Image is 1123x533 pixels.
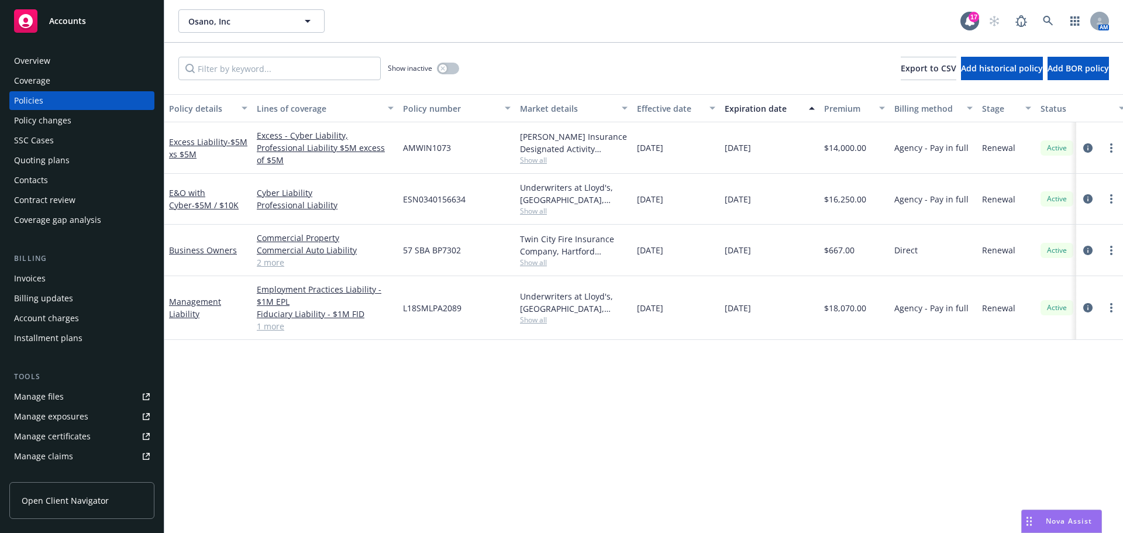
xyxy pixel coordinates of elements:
[252,94,398,122] button: Lines of coverage
[1104,301,1118,315] a: more
[403,102,498,115] div: Policy number
[901,57,956,80] button: Export to CSV
[1045,302,1069,313] span: Active
[1010,9,1033,33] a: Report a Bug
[257,320,394,332] a: 1 more
[520,155,628,165] span: Show all
[22,494,109,507] span: Open Client Navigator
[1022,510,1036,532] div: Drag to move
[982,142,1015,154] span: Renewal
[169,136,247,160] a: Excess Liability
[169,245,237,256] a: Business Owners
[9,91,154,110] a: Policies
[824,142,866,154] span: $14,000.00
[1036,9,1060,33] a: Search
[1063,9,1087,33] a: Switch app
[9,131,154,150] a: SSC Cases
[1104,141,1118,155] a: more
[257,129,394,166] a: Excess - Cyber Liability, Professional Liability $5M excess of $5M
[14,329,82,348] div: Installment plans
[388,63,432,73] span: Show inactive
[14,171,48,190] div: Contacts
[9,111,154,130] a: Policy changes
[14,91,43,110] div: Policies
[398,94,515,122] button: Policy number
[520,257,628,267] span: Show all
[14,151,70,170] div: Quoting plans
[725,244,751,256] span: [DATE]
[961,63,1043,74] span: Add historical policy
[1045,143,1069,153] span: Active
[1045,245,1069,256] span: Active
[14,467,69,486] div: Manage BORs
[257,256,394,269] a: 2 more
[824,102,872,115] div: Premium
[9,191,154,209] a: Contract review
[982,244,1015,256] span: Renewal
[14,191,75,209] div: Contract review
[169,187,239,211] a: E&O with Cyber
[257,199,394,211] a: Professional Liability
[9,269,154,288] a: Invoices
[637,142,663,154] span: [DATE]
[188,15,290,27] span: Osano, Inc
[169,296,221,319] a: Management Liability
[961,57,1043,80] button: Add historical policy
[257,283,394,308] a: Employment Practices Liability - $1M EPL
[982,193,1015,205] span: Renewal
[824,302,866,314] span: $18,070.00
[9,427,154,446] a: Manage certificates
[9,51,154,70] a: Overview
[637,302,663,314] span: [DATE]
[520,102,615,115] div: Market details
[1104,243,1118,257] a: more
[725,142,751,154] span: [DATE]
[9,407,154,426] a: Manage exposures
[14,269,46,288] div: Invoices
[901,63,956,74] span: Export to CSV
[14,211,101,229] div: Coverage gap analysis
[890,94,977,122] button: Billing method
[9,5,154,37] a: Accounts
[257,102,381,115] div: Lines of coverage
[9,467,154,486] a: Manage BORs
[637,193,663,205] span: [DATE]
[637,244,663,256] span: [DATE]
[14,131,54,150] div: SSC Cases
[9,151,154,170] a: Quoting plans
[894,244,918,256] span: Direct
[1021,510,1102,533] button: Nova Assist
[9,309,154,328] a: Account charges
[169,136,247,160] span: - $5M xs $5M
[14,387,64,406] div: Manage files
[9,447,154,466] a: Manage claims
[819,94,890,122] button: Premium
[894,102,960,115] div: Billing method
[49,16,86,26] span: Accounts
[520,206,628,216] span: Show all
[969,12,979,22] div: 17
[824,193,866,205] span: $16,250.00
[9,329,154,348] a: Installment plans
[257,244,394,256] a: Commercial Auto Liability
[894,302,969,314] span: Agency - Pay in full
[632,94,720,122] button: Effective date
[178,57,381,80] input: Filter by keyword...
[14,51,50,70] div: Overview
[982,302,1015,314] span: Renewal
[403,244,461,256] span: 57 SBA BP7302
[983,9,1006,33] a: Start snowing
[982,102,1018,115] div: Stage
[14,71,50,90] div: Coverage
[515,94,632,122] button: Market details
[9,171,154,190] a: Contacts
[725,193,751,205] span: [DATE]
[403,142,451,154] span: AMWIN1073
[192,200,239,211] span: - $5M / $10K
[9,211,154,229] a: Coverage gap analysis
[1048,63,1109,74] span: Add BOR policy
[257,232,394,244] a: Commercial Property
[14,427,91,446] div: Manage certificates
[725,102,802,115] div: Expiration date
[14,111,71,130] div: Policy changes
